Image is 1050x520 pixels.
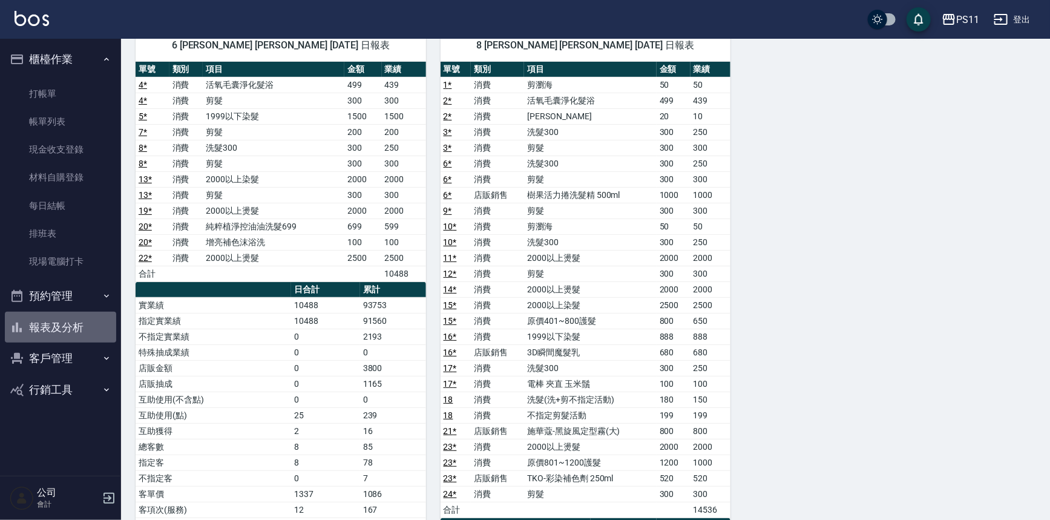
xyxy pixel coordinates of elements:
[657,297,691,313] td: 2500
[382,156,426,171] td: 300
[471,329,524,344] td: 消費
[203,171,344,187] td: 2000以上染髮
[657,313,691,329] td: 800
[471,140,524,156] td: 消費
[691,62,731,77] th: 業績
[471,234,524,250] td: 消費
[291,470,359,486] td: 0
[136,423,291,439] td: 互助獲得
[691,108,731,124] td: 10
[657,93,691,108] td: 499
[691,156,731,171] td: 250
[657,344,691,360] td: 680
[382,62,426,77] th: 業績
[657,439,691,455] td: 2000
[691,486,731,502] td: 300
[524,140,656,156] td: 剪髮
[382,108,426,124] td: 1500
[524,156,656,171] td: 洗髮300
[5,80,116,108] a: 打帳單
[37,487,99,499] h5: 公司
[524,281,656,297] td: 2000以上燙髮
[657,219,691,234] td: 50
[524,266,656,281] td: 剪髮
[136,360,291,376] td: 店販金額
[136,392,291,407] td: 互助使用(不含點)
[344,203,381,219] td: 2000
[691,124,731,140] td: 250
[691,423,731,439] td: 800
[360,423,426,439] td: 16
[382,140,426,156] td: 250
[657,62,691,77] th: 金額
[691,281,731,297] td: 2000
[691,407,731,423] td: 199
[441,62,731,518] table: a dense table
[691,140,731,156] td: 300
[344,219,381,234] td: 699
[657,486,691,502] td: 300
[360,360,426,376] td: 3800
[524,407,656,423] td: 不指定剪髮活動
[136,439,291,455] td: 總客數
[5,192,116,220] a: 每日結帳
[360,407,426,423] td: 239
[524,329,656,344] td: 1999以下染髮
[471,203,524,219] td: 消費
[203,77,344,93] td: 活氧毛囊淨化髮浴
[657,392,691,407] td: 180
[344,124,381,140] td: 200
[691,250,731,266] td: 2000
[441,502,471,518] td: 合計
[291,486,359,502] td: 1337
[203,156,344,171] td: 剪髮
[169,234,203,250] td: 消費
[291,455,359,470] td: 8
[344,250,381,266] td: 2500
[169,77,203,93] td: 消費
[524,344,656,360] td: 3D瞬間魔髮乳
[291,423,359,439] td: 2
[471,392,524,407] td: 消費
[344,62,381,77] th: 金額
[360,392,426,407] td: 0
[360,344,426,360] td: 0
[150,39,412,51] span: 6 [PERSON_NAME] [PERSON_NAME] [DATE] 日報表
[136,62,426,282] table: a dense table
[203,140,344,156] td: 洗髮300
[344,140,381,156] td: 300
[291,360,359,376] td: 0
[471,313,524,329] td: 消費
[691,234,731,250] td: 250
[471,124,524,140] td: 消費
[524,62,656,77] th: 項目
[691,360,731,376] td: 250
[291,313,359,329] td: 10488
[691,392,731,407] td: 150
[136,407,291,423] td: 互助使用(點)
[524,171,656,187] td: 剪髮
[471,250,524,266] td: 消費
[691,266,731,281] td: 300
[382,187,426,203] td: 300
[471,439,524,455] td: 消費
[203,124,344,140] td: 剪髮
[360,329,426,344] td: 2193
[136,266,169,281] td: 合計
[136,329,291,344] td: 不指定實業績
[524,470,656,486] td: TKO-彩染補色劑 250ml
[291,392,359,407] td: 0
[471,219,524,234] td: 消費
[291,282,359,298] th: 日合計
[691,297,731,313] td: 2500
[657,407,691,423] td: 199
[524,93,656,108] td: 活氧毛囊淨化髮浴
[524,439,656,455] td: 2000以上燙髮
[15,11,49,26] img: Logo
[524,203,656,219] td: 剪髮
[291,329,359,344] td: 0
[291,502,359,518] td: 12
[471,77,524,93] td: 消費
[657,281,691,297] td: 2000
[691,203,731,219] td: 300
